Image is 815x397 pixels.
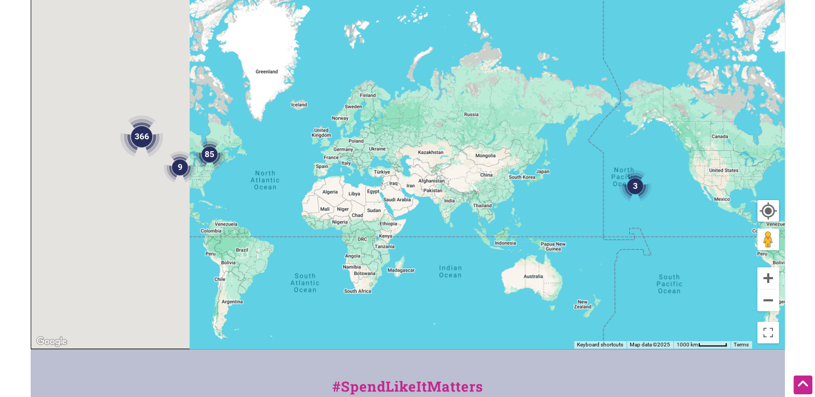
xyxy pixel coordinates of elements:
span: Map data ©2025 [630,342,670,348]
span: 1000 km [677,342,698,348]
div: 366 [120,115,163,158]
button: Zoom out [757,289,779,311]
button: Toggle fullscreen view [756,321,780,344]
img: Google [34,335,69,349]
div: Scroll Back to Top [793,375,812,394]
button: Keyboard shortcuts [577,341,623,349]
button: Drag Pegman onto the map to open Street View [757,229,779,250]
div: 3 [619,170,651,202]
div: 9 [164,151,196,183]
button: Zoom in [757,267,779,289]
a: Open this area in Google Maps (opens a new window) [34,335,69,349]
button: Map Scale: 1000 km per 50 pixels [673,341,730,349]
div: 85 [193,138,226,171]
button: Your Location [757,200,779,222]
a: Terms [734,342,749,348]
